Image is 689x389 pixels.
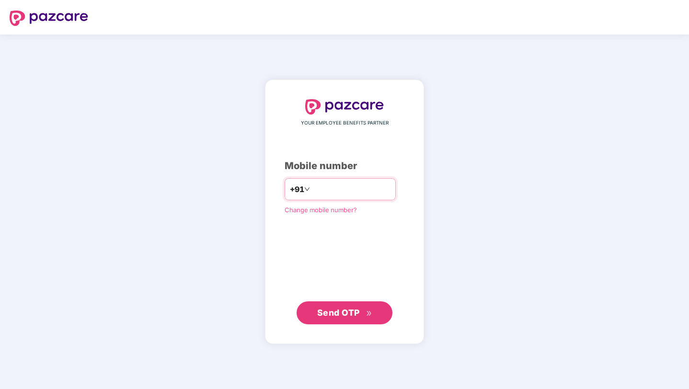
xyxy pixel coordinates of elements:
[285,159,404,173] div: Mobile number
[285,206,357,214] a: Change mobile number?
[305,99,384,114] img: logo
[290,183,304,195] span: +91
[301,119,389,127] span: YOUR EMPLOYEE BENEFITS PARTNER
[366,310,372,317] span: double-right
[10,11,88,26] img: logo
[317,308,360,318] span: Send OTP
[304,186,310,192] span: down
[297,301,392,324] button: Send OTPdouble-right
